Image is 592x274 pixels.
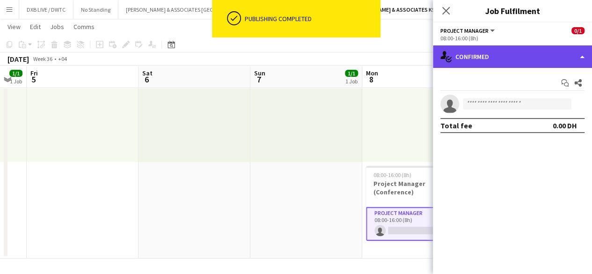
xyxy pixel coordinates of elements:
div: 0.00 DH [553,121,577,130]
a: View [4,21,24,33]
div: +04 [58,55,67,62]
span: Jobs [50,22,64,31]
span: 5 [29,74,38,85]
button: [PERSON_NAME] & ASSOCIATES KSA [342,0,446,19]
span: Edit [30,22,41,31]
a: Jobs [46,21,68,33]
a: Comms [70,21,98,33]
h3: Project Manager (Conference) [366,179,471,196]
div: 08:00-16:00 (8h) [440,35,585,42]
app-card-role: Project Manager0/108:00-16:00 (8h) [366,207,471,241]
div: 1 Job [10,78,22,85]
button: No Standing [73,0,118,19]
span: Sat [142,69,153,77]
span: 6 [141,74,153,85]
span: Fri [30,69,38,77]
span: Comms [73,22,95,31]
button: [PERSON_NAME] & ASSOCIATES [GEOGRAPHIC_DATA] [118,0,261,19]
span: 8 [365,74,378,85]
span: 1/1 [9,70,22,77]
span: 08:00-16:00 (8h) [373,171,411,178]
span: Sun [254,69,265,77]
span: Project Manager [440,27,489,34]
app-job-card: 08:00-16:00 (8h)0/1Project Manager (Conference)1 RoleProject Manager0/108:00-16:00 (8h) [366,166,471,241]
div: Total fee [440,121,472,130]
div: Publishing completed [245,15,377,23]
a: Edit [26,21,44,33]
div: [DATE] [7,54,29,64]
span: 7 [253,74,265,85]
span: Mon [366,69,378,77]
div: Confirmed [433,45,592,68]
span: 1/1 [345,70,358,77]
span: View [7,22,21,31]
span: Week 36 [31,55,54,62]
span: 0/1 [571,27,585,34]
div: 1 Job [345,78,358,85]
h3: Job Fulfilment [433,5,592,17]
button: DXB LIVE / DWTC [19,0,73,19]
button: Project Manager [440,27,496,34]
